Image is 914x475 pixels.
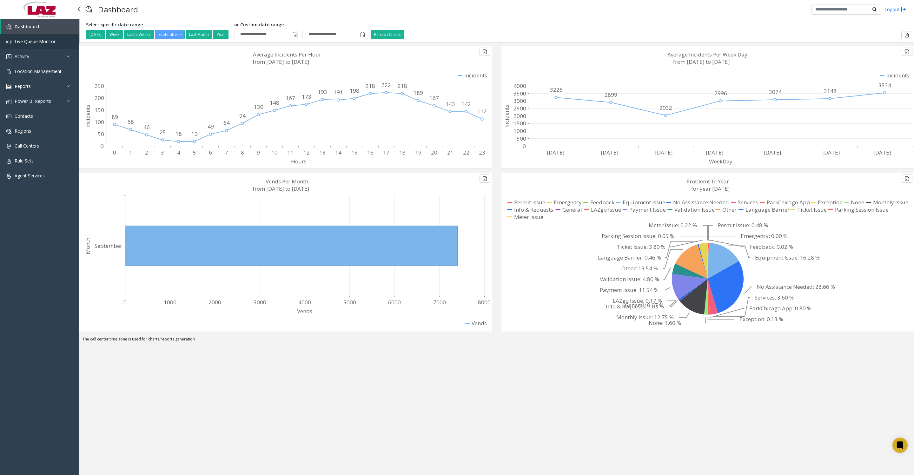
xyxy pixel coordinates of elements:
[319,149,326,156] text: 13
[366,82,375,89] text: 218
[86,30,105,39] button: [DATE]
[764,149,781,156] text: [DATE]
[901,31,912,39] button: Export to pdf
[213,30,228,39] button: Year
[6,129,11,134] img: 'icon'
[155,30,185,39] button: September
[95,94,104,102] text: 200
[477,108,487,115] text: 112
[741,232,788,240] text: Emergency: 0.00 %
[878,82,891,89] text: 3534
[769,88,782,96] text: 3074
[113,149,116,156] text: 0
[613,297,662,304] text: LAZgo Issue: 0.17 %
[739,315,783,323] text: Exception: 0.13 %
[143,123,150,131] text: 46
[161,149,164,156] text: 3
[303,149,310,156] text: 12
[367,149,374,156] text: 16
[383,149,389,156] text: 17
[241,149,244,156] text: 8
[86,2,92,17] img: pageIcon
[902,175,912,183] button: Export to pdf
[129,149,132,156] text: 1
[15,128,31,134] span: Regions
[447,149,454,156] text: 21
[547,149,565,156] text: [DATE]
[6,54,11,59] img: 'icon'
[225,149,228,156] text: 7
[287,149,294,156] text: 11
[399,149,406,156] text: 18
[550,86,563,93] text: 3226
[714,89,727,97] text: 2996
[257,149,260,156] text: 9
[209,299,221,306] text: 2000
[388,299,401,306] text: 6000
[598,254,661,261] text: Language Barrier: 0.46 %
[350,87,359,94] text: 198
[15,173,45,179] span: Agent Services
[691,185,730,192] text: for year [DATE]
[253,185,309,192] text: from [DATE] to [DATE]
[15,143,39,149] span: Call Centers
[824,87,837,95] text: 3148
[902,48,912,56] button: Export to pdf
[433,299,446,306] text: 7000
[160,129,166,136] text: 25
[749,305,811,312] text: ParkChicago App: 0.80 %
[334,89,343,96] text: 191
[208,123,214,130] text: 49
[398,82,407,89] text: 218
[209,149,212,156] text: 6
[186,30,212,39] button: Last Month
[649,221,697,229] text: Meter Issue: 0.22 %
[270,99,279,106] text: 148
[128,118,134,125] text: 68
[15,53,29,59] span: Activity
[602,232,674,240] text: Parking Session Issue: 0.05 %
[6,174,11,179] img: 'icon'
[625,301,664,309] text: General: 0.07 %
[101,142,104,150] text: 0
[415,149,421,156] text: 19
[6,159,11,164] img: 'icon'
[335,149,341,156] text: 14
[655,149,673,156] text: [DATE]
[822,149,840,156] text: [DATE]
[605,91,617,98] text: 2899
[15,113,33,119] span: Contacts
[600,286,659,294] text: Payment Issue: 11.54 %
[606,303,664,310] text: Info & Requests: 1.03 %
[517,135,526,142] text: 500
[253,51,321,58] text: Average Incidents Per Hour
[479,149,485,156] text: 23
[112,113,118,121] text: 89
[1,19,79,34] a: Dashboard
[431,149,437,156] text: 20
[124,30,154,39] button: Last 2 Weeks
[601,149,619,156] text: [DATE]
[755,254,820,261] text: Equipment Issue: 16.28 %
[381,81,391,89] text: 222
[290,30,297,39] span: Toggle popup
[884,6,906,13] a: Logout
[371,30,404,39] button: Refresh Charts
[6,39,11,44] img: 'icon'
[164,299,176,306] text: 1000
[84,238,91,254] text: Month
[15,68,62,74] span: Location Management
[901,6,906,13] img: logout
[667,51,747,58] text: Average Incidents Per Week Day
[318,88,327,96] text: 193
[686,178,729,185] text: Problems In Year
[286,94,295,102] text: 167
[254,103,263,110] text: 130
[15,23,39,30] span: Dashboard
[234,22,366,28] h5: or Custom date range
[709,158,732,165] text: WeekDay
[15,38,56,44] span: Live Queue Monitor
[176,130,182,137] text: 18
[480,175,490,183] button: Export to pdf
[15,83,31,89] span: Reports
